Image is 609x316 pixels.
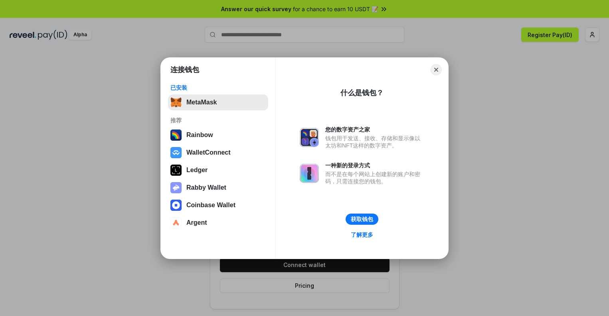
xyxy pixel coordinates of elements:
button: Ledger [168,162,268,178]
div: 获取钱包 [351,216,373,223]
div: 推荐 [170,117,266,124]
div: Argent [186,219,207,226]
img: svg+xml,%3Csvg%20fill%3D%22none%22%20height%3D%2233%22%20viewBox%3D%220%200%2035%2033%22%20width%... [170,97,182,108]
div: 钱包用于发送、接收、存储和显示像以太坊和NFT这样的数字资产。 [325,135,424,149]
h1: 连接钱包 [170,65,199,75]
img: svg+xml,%3Csvg%20xmlns%3D%22http%3A%2F%2Fwww.w3.org%2F2000%2Fsvg%22%20fill%3D%22none%22%20viewBox... [300,128,319,147]
img: svg+xml,%3Csvg%20width%3D%2228%22%20height%3D%2228%22%20viewBox%3D%220%200%2028%2028%22%20fill%3D... [170,217,182,228]
img: svg+xml,%3Csvg%20width%3D%2228%22%20height%3D%2228%22%20viewBox%3D%220%200%2028%2028%22%20fill%3D... [170,200,182,211]
div: Rabby Wallet [186,184,226,191]
img: svg+xml,%3Csvg%20xmlns%3D%22http%3A%2F%2Fwww.w3.org%2F2000%2Fsvg%22%20fill%3D%22none%22%20viewBox... [300,164,319,183]
button: Coinbase Wallet [168,197,268,213]
div: 您的数字资产之家 [325,126,424,133]
button: 获取钱包 [346,214,378,225]
img: svg+xml,%3Csvg%20xmlns%3D%22http%3A%2F%2Fwww.w3.org%2F2000%2Fsvg%22%20fill%3D%22none%22%20viewBox... [170,182,182,193]
a: 了解更多 [346,230,378,240]
img: svg+xml,%3Csvg%20width%3D%2228%22%20height%3D%2228%22%20viewBox%3D%220%200%2028%2028%22%20fill%3D... [170,147,182,158]
div: 已安装 [170,84,266,91]
div: Coinbase Wallet [186,202,235,209]
img: svg+xml,%3Csvg%20width%3D%22120%22%20height%3D%22120%22%20viewBox%3D%220%200%20120%20120%22%20fil... [170,130,182,141]
button: Close [431,64,442,75]
img: svg+xml,%3Csvg%20xmlns%3D%22http%3A%2F%2Fwww.w3.org%2F2000%2Fsvg%22%20width%3D%2228%22%20height%3... [170,165,182,176]
button: Rabby Wallet [168,180,268,196]
div: 了解更多 [351,231,373,238]
button: MetaMask [168,94,268,110]
div: 一种新的登录方式 [325,162,424,169]
button: Rainbow [168,127,268,143]
div: 而不是在每个网站上创建新的账户和密码，只需连接您的钱包。 [325,171,424,185]
button: WalletConnect [168,145,268,161]
button: Argent [168,215,268,231]
div: WalletConnect [186,149,231,156]
div: Ledger [186,167,208,174]
div: Rainbow [186,132,213,139]
div: MetaMask [186,99,217,106]
div: 什么是钱包？ [340,88,384,98]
